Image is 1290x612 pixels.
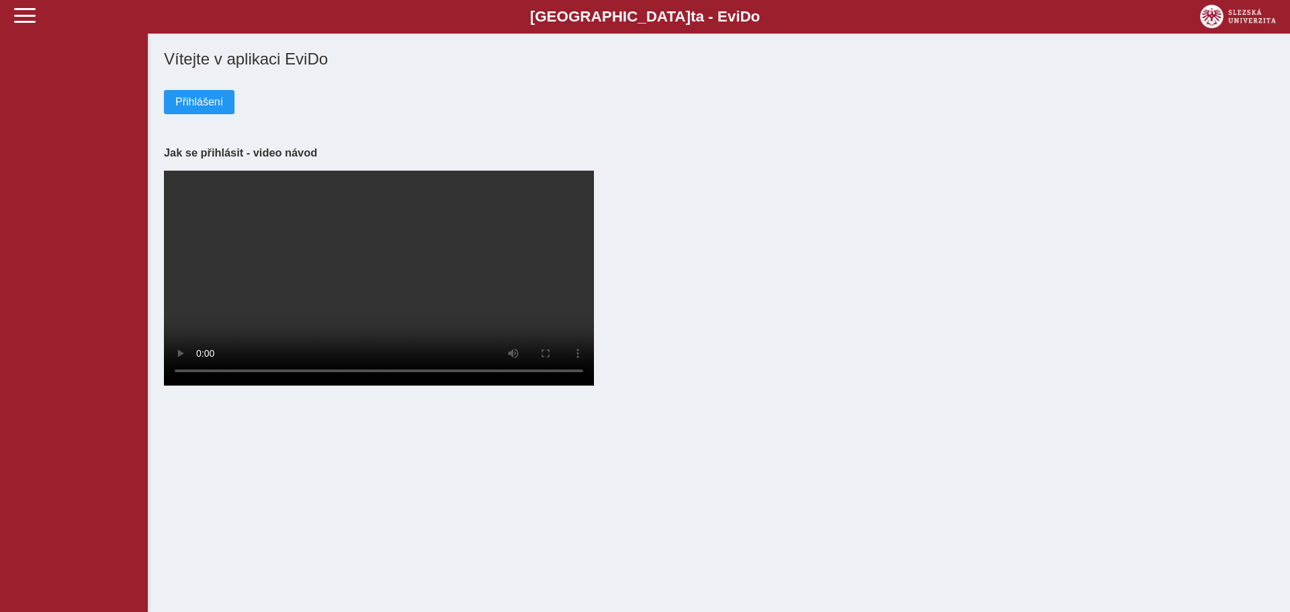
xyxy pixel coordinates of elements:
video: Your browser does not support the video tag. [164,171,594,386]
span: Přihlášení [175,96,223,108]
img: logo_web_su.png [1200,5,1276,28]
button: Přihlášení [164,90,234,114]
span: D [740,8,750,25]
b: [GEOGRAPHIC_DATA] a - Evi [40,8,1250,26]
h1: Vítejte v aplikaci EviDo [164,50,1274,69]
h3: Jak se přihlásit - video návod [164,146,1274,159]
span: t [691,8,695,25]
span: o [751,8,761,25]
